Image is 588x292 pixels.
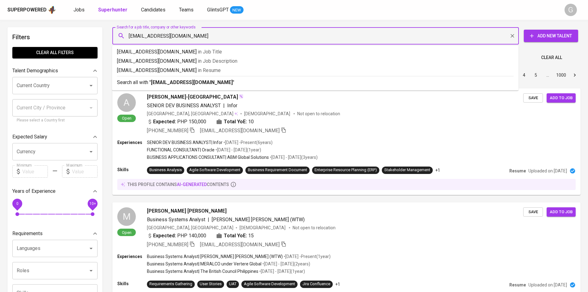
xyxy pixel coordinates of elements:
[528,168,567,174] p: Uploaded on [DATE]
[147,268,258,274] p: Business Systems Analyst | The British Council Philippines
[16,201,18,206] span: 0
[471,70,581,80] nav: pagination navigation
[117,79,514,86] p: Search all with " "
[207,6,244,14] a: GlintsGPT NEW
[147,154,269,160] p: BUSINESS APPLICATIONS CONSULTANT | ABM Global Solutions
[147,207,227,215] span: [PERSON_NAME] [PERSON_NAME]
[87,244,95,253] button: Open
[526,95,540,102] span: Save
[528,282,567,288] p: Uploaded on [DATE]
[17,117,93,124] p: Please select a Country first
[87,266,95,275] button: Open
[153,118,176,125] b: Expected:
[240,225,286,231] span: [DEMOGRAPHIC_DATA]
[153,232,176,239] b: Expected:
[177,182,207,187] span: AI-generated
[550,95,573,102] span: Add to job
[117,207,136,226] div: M
[147,103,221,108] span: SENIOR DEV BUSINESS ANALYST
[149,281,192,287] div: Requirements Gathering
[554,70,568,80] button: Go to page 1000
[293,225,336,231] p: Not open to relocation
[12,133,47,141] p: Expected Salary
[258,268,305,274] p: • [DATE] - [DATE] ( 1 year )
[12,131,98,143] div: Expected Salary
[72,165,98,178] input: Value
[519,70,529,80] button: Go to page 4
[147,93,238,101] span: [PERSON_NAME]-[GEOGRAPHIC_DATA]
[117,139,147,146] p: Experiences
[543,72,553,78] div: …
[523,93,543,103] button: Save
[117,281,147,287] p: Skills
[200,128,280,133] span: [EMAIL_ADDRESS][DOMAIN_NAME]
[198,58,237,64] span: in Job Description
[198,49,222,55] span: in Job Title
[147,217,205,222] span: Business Systems Analyst
[179,7,194,13] span: Teams
[147,128,188,133] span: [PHONE_NUMBER]
[151,79,233,85] b: [EMAIL_ADDRESS][DOMAIN_NAME]
[244,111,291,117] span: [DEMOGRAPHIC_DATA]
[141,7,165,13] span: Candidates
[12,185,98,197] div: Years of Experience
[117,93,136,112] div: A
[302,281,330,287] div: Jira Confluence
[179,6,195,14] a: Teams
[12,65,98,77] div: Talent Demographics
[565,4,577,16] div: G
[297,111,340,117] p: Not open to relocation
[127,181,229,188] p: this profile contains contents
[224,118,247,125] b: Total YoE:
[12,47,98,58] button: Clear All filters
[117,57,514,65] p: [EMAIL_ADDRESS][DOMAIN_NAME]
[147,232,206,239] div: PHP 140,000
[149,167,182,173] div: Business Analysis
[248,232,254,239] span: 15
[224,232,247,239] b: Total YoE:
[147,139,223,146] p: SENIOR DEV BUSINESS ANALYST | Infor
[117,253,147,260] p: Experiences
[12,67,58,74] p: Talent Demographics
[248,167,307,173] div: Business Requirement Document
[547,207,576,217] button: Add to job
[283,253,331,260] p: • [DATE] - Present ( 1 year )
[117,48,514,56] p: [EMAIL_ADDRESS][DOMAIN_NAME]
[315,167,377,173] div: Enterprise Resource Planning (ERP)
[244,281,295,287] div: Agile Software Development
[384,167,430,173] div: Stakeholder Management
[73,7,85,13] span: Jobs
[212,217,305,222] span: [PERSON_NAME] [PERSON_NAME] (WTW)
[147,225,233,231] div: [GEOGRAPHIC_DATA], [GEOGRAPHIC_DATA]
[230,7,244,13] span: NEW
[239,94,244,99] img: magic_wand.svg
[73,6,86,14] a: Jobs
[207,7,229,13] span: GlintsGPT
[223,102,225,109] span: |
[147,147,215,153] p: FUNCTIONAL CONSULTANT | Oracle
[17,49,93,57] span: Clear All filters
[112,88,581,195] a: AOpen[PERSON_NAME]-[GEOGRAPHIC_DATA]SENIOR DEV BUSINESS ANALYST|Infor[GEOGRAPHIC_DATA], [GEOGRAPH...
[200,281,222,287] div: User Stories
[531,70,541,80] button: Go to page 5
[7,5,56,15] a: Superpoweredapp logo
[98,6,129,14] a: Superhunter
[509,282,526,288] p: Resume
[12,227,98,240] div: Requirements
[147,111,238,117] div: [GEOGRAPHIC_DATA], [GEOGRAPHIC_DATA]
[119,230,134,235] span: Open
[7,6,47,14] div: Superpowered
[508,32,517,40] button: Clear
[435,167,440,173] p: +1
[215,147,261,153] p: • [DATE] - [DATE] ( 1 year )
[119,116,134,121] span: Open
[261,261,310,267] p: • [DATE] - [DATE] ( 2 years )
[248,118,254,125] span: 10
[12,32,98,42] h6: Filters
[524,30,578,42] button: Add New Talent
[48,5,56,15] img: app logo
[87,81,95,90] button: Open
[208,216,209,223] span: |
[198,67,221,73] span: in Resume
[147,118,206,125] div: PHP 150,000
